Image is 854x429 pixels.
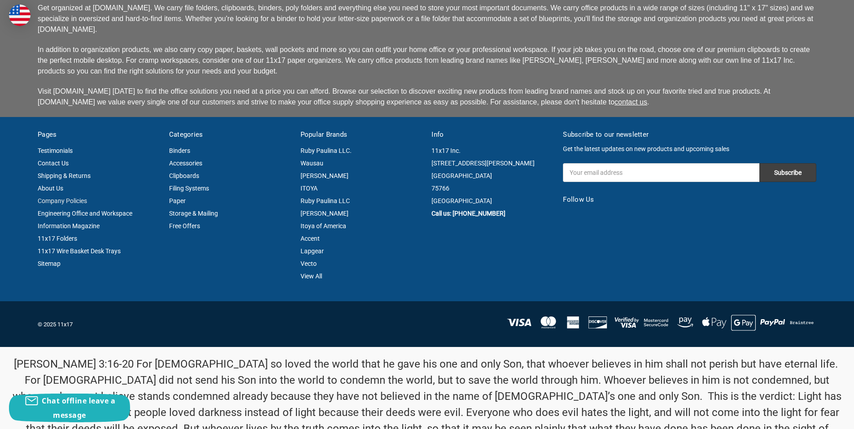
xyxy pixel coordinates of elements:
[301,247,324,255] a: Lapgear
[38,210,132,230] a: Engineering Office and Workspace Information Magazine
[38,320,423,329] p: © 2025 11x17
[563,144,816,154] p: Get the latest updates on new products and upcoming sales
[38,185,63,192] a: About Us
[38,172,91,179] a: Shipping & Returns
[301,210,349,217] a: [PERSON_NAME]
[301,222,346,230] a: Itoya of America
[42,396,115,420] span: Chat offline leave a message
[169,147,190,154] a: Binders
[563,195,816,205] h5: Follow Us
[169,130,291,140] h5: Categories
[301,273,322,280] a: View All
[169,160,202,167] a: Accessories
[38,160,69,167] a: Contact Us
[38,260,61,267] a: Sitemap
[169,210,218,217] a: Storage & Mailing
[301,160,323,167] a: Wausau
[301,130,423,140] h5: Popular Brands
[563,130,816,140] h5: Subscribe to our newsletter
[38,130,160,140] h5: Pages
[301,235,320,242] a: Accent
[563,163,759,182] input: Your email address
[38,235,77,242] a: 11x17 Folders
[301,147,352,154] a: Ruby Paulina LLC.
[301,185,318,192] a: ITOYA
[38,87,770,106] span: Visit [DOMAIN_NAME] [DATE] to find the office solutions you need at a price you can afford. Brows...
[301,172,349,179] a: [PERSON_NAME]
[169,197,186,204] a: Paper
[301,260,317,267] a: Vecto
[38,147,73,154] a: Testimonials
[9,4,30,26] img: duty and tax information for United States
[431,210,505,217] a: Call us: [PHONE_NUMBER]
[759,163,816,182] input: Subscribe
[169,222,200,230] a: Free Offers
[38,4,814,33] span: Get organized at [DOMAIN_NAME]. We carry file folders, clipboards, binders, poly folders and ever...
[38,247,121,255] a: 11x17 Wire Basket Desk Trays
[38,46,810,75] span: In addition to organization products, we also carry copy paper, baskets, wall pockets and more so...
[9,394,130,422] button: Chat offline leave a message
[431,130,553,140] h5: Info
[38,197,87,204] a: Company Policies
[169,185,209,192] a: Filing Systems
[169,172,199,179] a: Clipboards
[431,144,553,207] address: 11x17 Inc. [STREET_ADDRESS][PERSON_NAME] [GEOGRAPHIC_DATA] 75766 [GEOGRAPHIC_DATA]
[614,98,647,106] a: contact us
[301,197,350,204] a: Ruby Paulina LLC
